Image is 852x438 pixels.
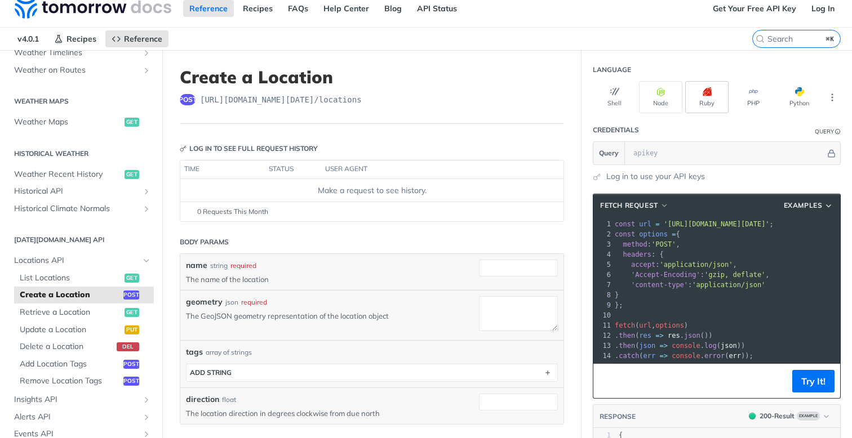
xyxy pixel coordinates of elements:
span: json [684,332,700,339]
a: Alerts APIShow subpages for Alerts API [8,409,154,426]
button: Show subpages for Weather Timelines [142,48,151,57]
div: Credentials [593,125,639,135]
span: 'Accept-Encoding' [631,271,700,279]
span: => [660,352,668,360]
span: post [123,360,139,369]
button: 200200-ResultExample [743,410,835,422]
span: Reference [124,34,162,44]
a: Add Location Tagspost [14,356,154,373]
span: 'content-type' [631,281,688,289]
span: 'POST' [651,240,676,248]
div: 5 [593,260,613,270]
span: fetch [615,321,635,329]
div: 7 [593,280,613,290]
span: Weather Maps [14,117,122,128]
span: ( , ) [615,321,688,329]
span: Update a Location [20,324,122,336]
label: direction [186,394,219,405]
p: The location direction in degrees clockwise from due north [186,408,462,418]
button: RESPONSE [599,411,636,422]
a: Delete a Locationdel [14,338,154,355]
button: More Languages [824,89,841,106]
svg: More ellipsis [827,92,837,102]
span: = [672,230,676,238]
div: Make a request to see history. [185,185,559,196]
span: Insights API [14,394,139,405]
span: Locations API [14,255,139,266]
a: Update a Locationput [14,321,154,338]
span: Example [797,412,820,421]
span: 'gzip, deflate' [704,271,765,279]
button: Shell [593,81,636,113]
span: Historical API [14,186,139,197]
span: err [729,352,741,360]
span: : { [615,251,664,258]
span: 200 [749,413,756,419]
span: Retrieve a Location [20,307,122,318]
div: 4 [593,249,613,260]
span: Delete a Location [20,341,114,352]
div: 9 [593,300,613,310]
span: Weather Timelines [14,47,139,59]
div: Query [815,127,834,136]
span: res [639,332,651,339]
div: 12 [593,330,613,341]
svg: Search [756,34,765,43]
span: accept [631,261,655,269]
span: Recipes [66,34,96,44]
span: 'application/json' [692,281,765,289]
span: { [615,230,680,238]
span: Create a Location [20,289,121,301]
label: name [186,260,207,271]
span: options [639,230,668,238]
div: 14 [593,351,613,361]
span: then [619,342,635,350]
span: method [623,240,647,248]
span: then [619,332,635,339]
button: Copy to clipboard [599,373,615,390]
span: post [123,290,139,300]
div: array of strings [206,347,252,357]
h2: [DATE][DOMAIN_NAME] API [8,235,154,245]
span: . ( . ( )) [615,342,745,350]
span: tags [186,346,203,358]
button: Examples [780,200,837,211]
span: headers [623,251,651,258]
button: Query [593,142,625,164]
button: Hide [826,148,837,159]
span: : , [615,271,770,279]
th: status [265,160,321,178]
a: Log in to use your API keys [606,171,705,182]
span: } [615,291,619,299]
span: fetch Request [600,200,658,211]
button: Show subpages for Insights API [142,395,151,404]
button: Show subpages for Historical Climate Normals [142,204,151,213]
div: 1 [593,219,613,229]
span: url [639,321,651,329]
h2: Historical Weather [8,149,154,159]
span: v4.0.1 [11,30,45,47]
span: url [639,220,651,228]
p: The GeoJSON geometry representation of the location object [186,311,462,321]
div: 11 [593,320,613,330]
a: Weather Recent Historyget [8,166,154,183]
span: 'application/json' [660,261,733,269]
span: get [125,170,139,179]
span: = [655,220,659,228]
span: : [615,281,765,289]
span: get [125,274,139,283]
span: log [704,342,717,350]
span: ; [615,220,774,228]
div: required [241,297,267,307]
div: Body Params [180,237,229,247]
div: 13 [593,341,613,351]
button: Show subpages for Historical API [142,187,151,196]
button: Show subpages for Weather on Routes [142,66,151,75]
span: : , [615,240,680,248]
a: Historical APIShow subpages for Historical API [8,183,154,200]
a: List Locationsget [14,270,154,287]
div: 8 [593,290,613,300]
th: time [180,160,265,178]
div: Language [593,65,631,75]
span: : , [615,261,737,269]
